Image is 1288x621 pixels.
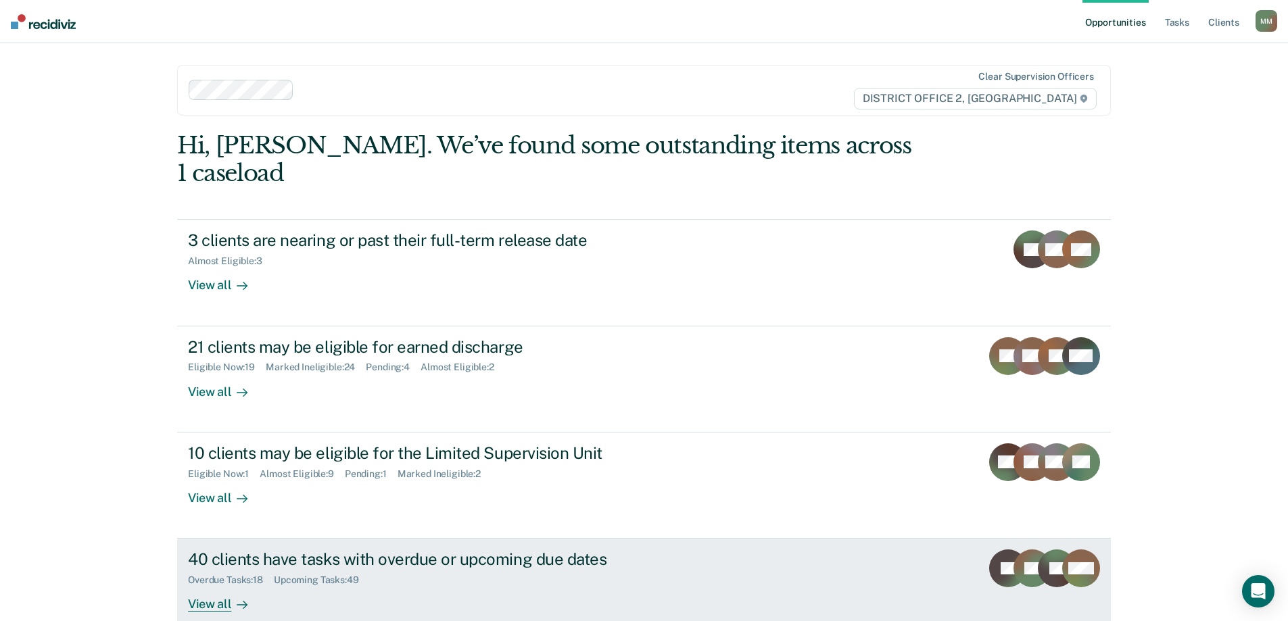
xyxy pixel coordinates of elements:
[854,88,1097,109] span: DISTRICT OFFICE 2, [GEOGRAPHIC_DATA]
[177,326,1111,432] a: 21 clients may be eligible for earned dischargeEligible Now:19Marked Ineligible:24Pending:4Almost...
[260,468,345,480] div: Almost Eligible : 9
[266,362,366,373] div: Marked Ineligible : 24
[188,479,264,505] div: View all
[188,255,273,267] div: Almost Eligible : 3
[177,132,924,187] div: Hi, [PERSON_NAME]. We’ve found some outstanding items across 1 caseload
[1256,10,1277,32] div: M M
[177,432,1111,539] a: 10 clients may be eligible for the Limited Supervision UnitEligible Now:1Almost Eligible:9Pending...
[188,443,663,463] div: 10 clients may be eligible for the Limited Supervision Unit
[188,373,264,399] div: View all
[1256,10,1277,32] button: MM
[398,468,492,480] div: Marked Ineligible : 2
[11,14,76,29] img: Recidiviz
[274,574,370,586] div: Upcoming Tasks : 49
[188,337,663,357] div: 21 clients may be eligible for earned discharge
[366,362,421,373] div: Pending : 4
[188,267,264,293] div: View all
[188,230,663,250] div: 3 clients are nearing or past their full-term release date
[188,549,663,569] div: 40 clients have tasks with overdue or upcoming due dates
[188,586,264,612] div: View all
[188,362,266,373] div: Eligible Now : 19
[1242,575,1274,607] div: Open Intercom Messenger
[177,219,1111,326] a: 3 clients are nearing or past their full-term release dateAlmost Eligible:3View all
[188,574,274,586] div: Overdue Tasks : 18
[188,468,260,480] div: Eligible Now : 1
[978,71,1093,82] div: Clear supervision officers
[345,468,398,480] div: Pending : 1
[421,362,505,373] div: Almost Eligible : 2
